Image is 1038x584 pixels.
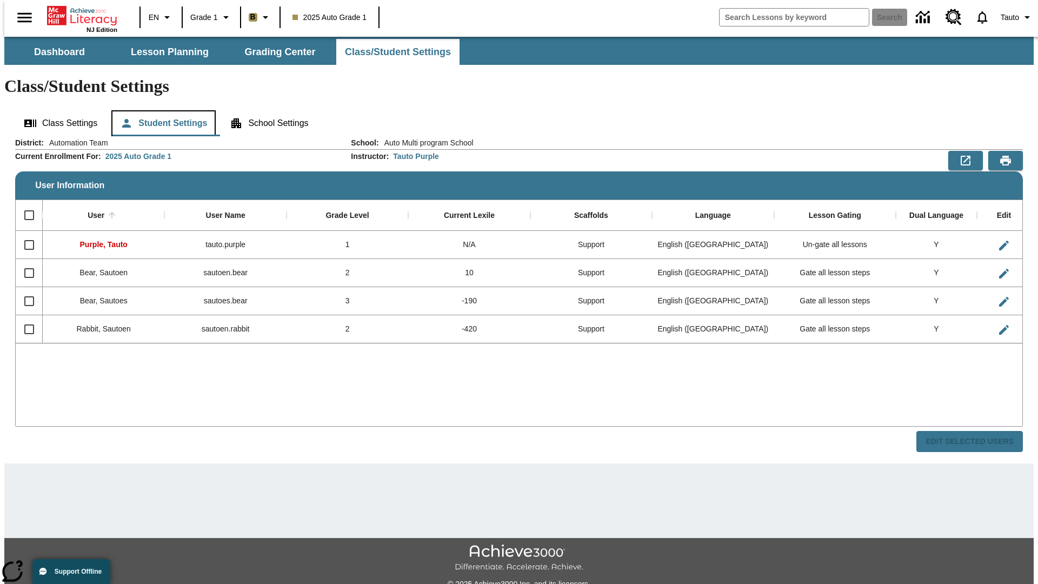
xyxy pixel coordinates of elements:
[15,110,106,136] button: Class Settings
[287,287,408,315] div: 3
[809,211,861,221] div: Lesson Gating
[287,315,408,343] div: 2
[408,259,530,287] div: 10
[15,152,101,161] h2: Current Enrollment For :
[993,319,1015,341] button: Edit User
[896,259,977,287] div: Y
[32,559,110,584] button: Support Offline
[774,315,896,343] div: Gate all lesson steps
[530,259,652,287] div: Support
[652,259,774,287] div: English (US)
[4,39,461,65] div: SubNavbar
[993,263,1015,284] button: Edit User
[996,8,1038,27] button: Profile/Settings
[164,315,286,343] div: sautoen.rabbit
[5,39,114,65] button: Dashboard
[336,39,460,65] button: Class/Student Settings
[111,110,216,136] button: Student Settings
[47,4,117,33] div: Home
[720,9,869,26] input: search field
[88,211,104,221] div: User
[896,287,977,315] div: Y
[1001,12,1019,23] span: Tauto
[190,12,218,23] span: Grade 1
[379,137,474,148] span: Auto Multi program School
[896,231,977,259] div: Y
[116,39,224,65] button: Lesson Planning
[988,151,1023,170] button: Print Preview
[530,315,652,343] div: Support
[4,76,1034,96] h1: Class/Student Settings
[79,268,128,277] span: Bear, Sautoen
[896,315,977,343] div: Y
[149,12,159,23] span: EN
[939,3,968,32] a: Resource Center, Will open in new tab
[105,151,171,162] div: 2025 Auto Grade 1
[652,315,774,343] div: English (US)
[652,287,774,315] div: English (US)
[997,211,1011,221] div: Edit
[164,287,286,315] div: sautoes.bear
[287,259,408,287] div: 2
[86,26,117,33] span: NJ Edition
[351,138,378,148] h2: School :
[287,231,408,259] div: 1
[695,211,731,221] div: Language
[948,151,983,170] button: Export to CSV
[144,8,178,27] button: Language: EN, Select a language
[774,231,896,259] div: Un-gate all lessons
[80,296,128,305] span: Bear, Sautoes
[15,138,44,148] h2: District :
[35,181,104,190] span: User Information
[15,110,1023,136] div: Class/Student Settings
[530,287,652,315] div: Support
[909,211,963,221] div: Dual Language
[47,5,117,26] a: Home
[77,324,131,333] span: Rabbit, Sautoen
[292,12,367,23] span: 2025 Auto Grade 1
[774,259,896,287] div: Gate all lesson steps
[574,211,608,221] div: Scaffolds
[206,211,245,221] div: User Name
[80,240,128,249] span: Purple, Tauto
[444,211,495,221] div: Current Lexile
[164,259,286,287] div: sautoen.bear
[393,151,439,162] div: Tauto Purple
[774,287,896,315] div: Gate all lesson steps
[250,10,256,24] span: B
[909,3,939,32] a: Data Center
[325,211,369,221] div: Grade Level
[44,137,108,148] span: Automation Team
[351,152,389,161] h2: Instructor :
[530,231,652,259] div: Support
[455,545,583,572] img: Achieve3000 Differentiate Accelerate Achieve
[993,291,1015,313] button: Edit User
[408,315,530,343] div: -420
[55,568,102,575] span: Support Offline
[15,137,1023,453] div: User Information
[186,8,237,27] button: Grade: Grade 1, Select a grade
[221,110,317,136] button: School Settings
[408,287,530,315] div: -190
[164,231,286,259] div: tauto.purple
[9,2,41,34] button: Open side menu
[408,231,530,259] div: N/A
[226,39,334,65] button: Grading Center
[652,231,774,259] div: English (US)
[968,3,996,31] a: Notifications
[244,8,276,27] button: Boost Class color is light brown. Change class color
[4,37,1034,65] div: SubNavbar
[993,235,1015,256] button: Edit User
